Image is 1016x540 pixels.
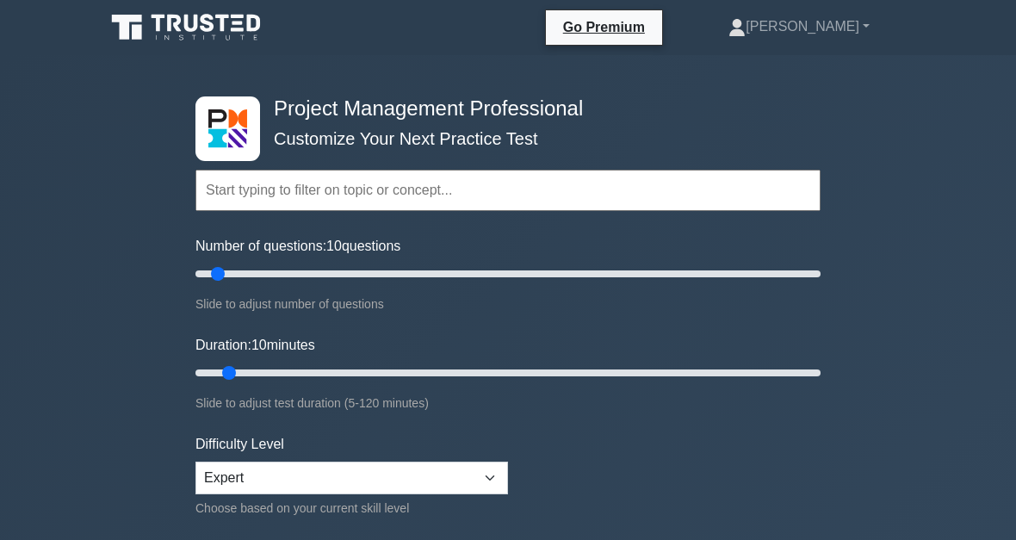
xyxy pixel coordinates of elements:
a: Go Premium [553,16,655,38]
span: 10 [251,338,267,352]
label: Difficulty Level [195,434,284,455]
input: Start typing to filter on topic or concept... [195,170,821,211]
label: Number of questions: questions [195,236,400,257]
label: Duration: minutes [195,335,315,356]
div: Slide to adjust test duration (5-120 minutes) [195,393,821,413]
a: [PERSON_NAME] [687,9,911,44]
div: Slide to adjust number of questions [195,294,821,314]
span: 10 [326,239,342,253]
div: Choose based on your current skill level [195,498,508,518]
h4: Project Management Professional [267,96,736,121]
